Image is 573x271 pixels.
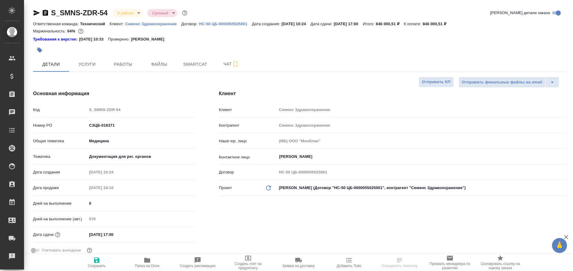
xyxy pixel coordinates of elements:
[33,22,80,26] p: Ответственная команда:
[37,61,65,68] span: Детали
[33,138,87,144] p: Общая тематика
[226,262,270,270] span: Создать счет на предоплату
[88,264,106,268] span: Сохранить
[223,254,273,271] button: Создать счет на предоплату
[219,107,277,113] p: Клиент
[33,169,87,175] p: Дата создания
[33,107,87,113] p: Код
[419,77,454,87] button: Отправить КП
[490,10,550,16] span: [PERSON_NAME] детали заказа
[87,199,195,208] input: ✎ Введи что-нибудь
[86,246,93,254] button: Выбери, если сб и вс нужно считать рабочими днями для выполнения заказа.
[219,169,277,175] p: Договор
[145,61,174,68] span: Файлы
[282,264,315,268] span: Заявка на доставку
[219,154,277,160] p: Контактное лицо
[217,60,246,68] span: Чат
[42,9,49,17] button: Скопировать ссылку
[172,254,223,271] button: Создать рекламацию
[252,22,281,26] p: Дата создания:
[42,247,81,253] span: Учитывать выходные
[87,230,140,239] input: ✎ Введи что-нибудь
[363,22,376,26] p: Итого:
[87,183,140,192] input: Пустое поле
[125,22,181,26] p: Сименс Здравоохранение
[131,36,169,42] p: [PERSON_NAME]
[33,122,87,128] p: Номер PO
[33,36,79,42] div: Нажми, чтобы открыть папку с инструкцией
[376,22,404,26] p: 846 000,51 ₽
[423,22,450,26] p: 846 000,51 ₽
[219,122,277,128] p: Контрагент
[381,264,417,268] span: Определить тематику
[108,36,131,42] p: Проверено:
[80,22,110,26] p: Технический
[181,9,189,17] button: Доп статусы указывают на важность/срочность заказа
[199,21,252,26] a: HC-50 ЦБ-0000055025001
[277,105,566,114] input: Пустое поле
[87,168,140,176] input: Пустое поле
[425,254,475,271] button: Призвать менеджера по развитию
[33,29,67,33] p: Маржинальность:
[219,90,566,97] h4: Клиент
[311,22,334,26] p: Дата сдачи:
[459,77,546,88] button: Отправить финальные файлы на email
[563,156,564,157] button: Open
[277,183,566,193] div: [PERSON_NAME] (Договор "HC-50 ЦБ-0000055025001", контрагент "Сименс Здравоохранение")
[87,136,195,146] div: Медицина
[147,9,177,17] div: В работе
[277,168,566,176] input: Пустое поле
[73,61,102,68] span: Услуги
[324,254,374,271] button: Добавить Todo
[232,61,239,68] svg: Подписаться
[33,90,195,97] h4: Основная информация
[87,215,195,223] input: Пустое поле
[71,254,122,271] button: Сохранить
[150,11,170,16] button: Срочный
[115,11,135,16] button: В работе
[219,185,232,191] p: Проект
[77,27,85,35] button: 252054.54 RUB;
[135,264,159,268] span: Папка на Drive
[404,22,423,26] p: К оплате:
[33,185,87,191] p: Дата продажи
[33,44,46,57] button: Добавить тэг
[87,105,195,114] input: Пустое поле
[33,36,79,42] a: Требования к верстке:
[181,22,199,26] p: Договор:
[475,254,526,271] button: Скопировать ссылку на оценку заказа
[33,200,87,206] p: Дней на выполнение
[181,61,210,68] span: Smartcat
[87,152,195,162] div: Документация для рег. органов
[110,22,125,26] p: Клиент:
[33,232,54,238] p: Дата сдачи
[422,79,450,86] span: Отправить КП
[479,262,522,270] span: Скопировать ссылку на оценку заказа
[334,22,363,26] p: [DATE] 17:00
[374,254,425,271] button: Определить тематику
[79,36,108,42] p: [DATE] 10:33
[67,29,77,33] p: 64%
[54,231,62,239] button: Если добавить услуги и заполнить их объемом, то дата рассчитается автоматически
[219,138,277,144] p: Наше юр. лицо
[199,22,252,26] p: HC-50 ЦБ-0000055025001
[277,121,566,130] input: Пустое поле
[552,238,567,253] button: 🙏
[428,262,471,270] span: Призвать менеджера по развитию
[462,79,542,86] span: Отправить финальные файлы на email
[281,22,311,26] p: [DATE] 10:24
[33,9,40,17] button: Скопировать ссылку для ЯМессенджера
[180,264,216,268] span: Создать рекламацию
[277,137,566,145] input: Пустое поле
[122,254,172,271] button: Папка на Drive
[112,9,142,17] div: В работе
[51,9,108,17] a: S_SMNS-ZDR-54
[554,239,565,252] span: 🙏
[109,61,138,68] span: Работы
[337,264,361,268] span: Добавить Todo
[125,21,181,26] a: Сименс Здравоохранение
[273,254,324,271] button: Заявка на доставку
[87,121,195,130] input: ✎ Введи что-нибудь
[33,154,87,160] p: Тематика
[459,77,559,88] div: split button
